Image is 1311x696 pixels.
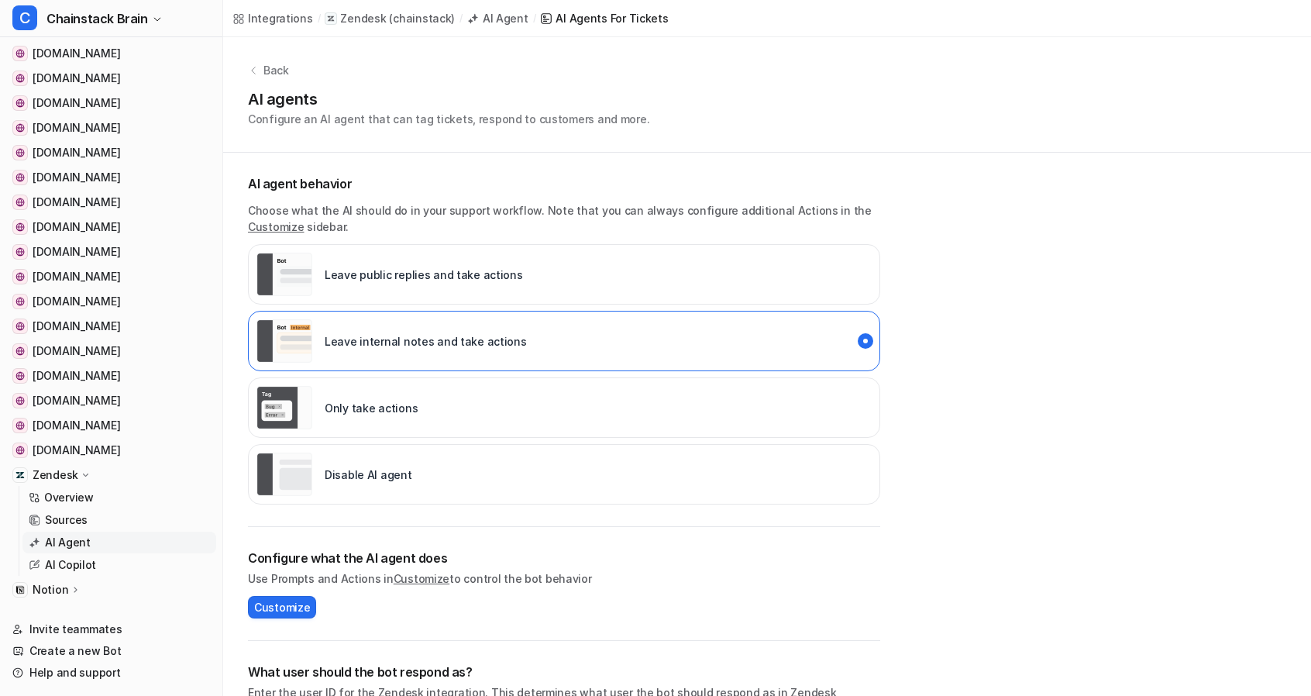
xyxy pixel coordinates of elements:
span: C [12,5,37,30]
span: [DOMAIN_NAME] [33,120,120,136]
a: docs.polygon.technology[DOMAIN_NAME] [6,241,216,263]
img: docs.arbitrum.io [15,272,25,281]
p: Zendesk [340,11,386,26]
a: AI Copilot [22,554,216,576]
p: AI Agent [45,535,91,550]
a: Customize [248,220,304,233]
span: [DOMAIN_NAME] [33,244,120,260]
div: paused::disabled [248,444,880,505]
img: developers.tron.network [15,222,25,232]
a: Overview [22,487,216,508]
p: Disable AI agent [325,467,412,483]
h2: Configure what the AI agent does [248,549,880,567]
img: Leave internal notes and take actions [256,319,312,363]
div: AI Agents for tickets [556,10,668,26]
img: Zendesk [15,470,25,480]
img: Only take actions [256,386,312,429]
span: Customize [254,599,310,615]
a: Customize [394,572,449,585]
a: docs.chainstack.com[DOMAIN_NAME] [6,43,216,64]
span: / [533,12,536,26]
a: developers.tron.network[DOMAIN_NAME] [6,216,216,238]
img: docs.optimism.io [15,322,25,331]
span: [DOMAIN_NAME] [33,418,120,433]
p: Sources [45,512,88,528]
p: Back [263,62,289,78]
a: reth.rs[DOMAIN_NAME] [6,117,216,139]
a: nimbus.guide[DOMAIN_NAME] [6,365,216,387]
div: Integrations [248,10,313,26]
span: [DOMAIN_NAME] [33,219,120,235]
a: Integrations [232,10,313,26]
h2: What user should the bot respond as? [248,663,880,681]
p: AI agent behavior [248,174,880,193]
img: nimbus.guide [15,371,25,381]
a: developer.bitcoin.org[DOMAIN_NAME] [6,390,216,412]
p: Configure an AI agent that can tag tickets, respond to customers and more. [248,111,649,127]
a: docs.arbitrum.io[DOMAIN_NAME] [6,266,216,288]
span: / [459,12,463,26]
div: live::external_reply [248,244,880,305]
span: [DOMAIN_NAME] [33,319,120,334]
span: [DOMAIN_NAME] [33,443,120,458]
a: github.com[DOMAIN_NAME] [6,439,216,461]
img: github.com [15,446,25,455]
div: live::disabled [248,377,880,438]
img: reth.rs [15,123,25,133]
p: Zendesk [33,467,78,483]
h1: AI agents [248,88,649,111]
span: [DOMAIN_NAME] [33,71,120,86]
span: / [318,12,321,26]
img: Notion [15,585,25,594]
p: Only take actions [325,400,418,416]
a: docs.ton.org[DOMAIN_NAME] [6,142,216,164]
a: build.avax.network[DOMAIN_NAME] [6,415,216,436]
a: ethereum.org[DOMAIN_NAME] [6,92,216,114]
img: Leave public replies and take actions [256,253,312,296]
a: hyperliquid.gitbook.io[DOMAIN_NAME] [6,167,216,188]
span: Chainstack Brain [46,8,148,29]
span: [DOMAIN_NAME] [33,46,120,61]
img: docs.erigon.tech [15,198,25,207]
a: Sources [22,509,216,531]
p: Choose what the AI should do in your support workflow. Note that you can always configure additio... [248,202,880,235]
span: [DOMAIN_NAME] [33,170,120,185]
img: Disable AI agent [256,453,312,496]
a: Help and support [6,662,216,684]
a: docs.sui.io[DOMAIN_NAME] [6,291,216,312]
img: developer.bitcoin.org [15,396,25,405]
a: AI Agent [467,10,528,26]
img: aptos.dev [15,346,25,356]
p: Use Prompts and Actions in to control the bot behavior [248,570,880,587]
a: docs.optimism.io[DOMAIN_NAME] [6,315,216,337]
span: [DOMAIN_NAME] [33,145,120,160]
span: [DOMAIN_NAME] [33,343,120,359]
img: docs.sui.io [15,297,25,306]
span: [DOMAIN_NAME] [33,368,120,384]
a: AI Agents for tickets [540,10,668,26]
span: [DOMAIN_NAME] [33,294,120,309]
span: [DOMAIN_NAME] [33,393,120,408]
img: docs.chainstack.com [15,49,25,58]
a: aptos.dev[DOMAIN_NAME] [6,340,216,362]
img: build.avax.network [15,421,25,430]
p: Leave internal notes and take actions [325,333,527,350]
a: Create a new Bot [6,640,216,662]
a: AI Agent [22,532,216,553]
img: hyperliquid.gitbook.io [15,173,25,182]
p: ( chainstack ) [389,11,455,26]
a: docs.erigon.tech[DOMAIN_NAME] [6,191,216,213]
a: Zendesk(chainstack) [325,11,455,26]
a: solana.com[DOMAIN_NAME] [6,67,216,89]
img: docs.polygon.technology [15,247,25,257]
div: AI Agent [483,10,528,26]
button: Customize [248,596,316,618]
p: Overview [44,490,94,505]
img: docs.ton.org [15,148,25,157]
a: Invite teammates [6,618,216,640]
span: [DOMAIN_NAME] [33,95,120,111]
img: ethereum.org [15,98,25,108]
p: Notion [33,582,68,598]
span: [DOMAIN_NAME] [33,195,120,210]
p: AI Copilot [45,557,96,573]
